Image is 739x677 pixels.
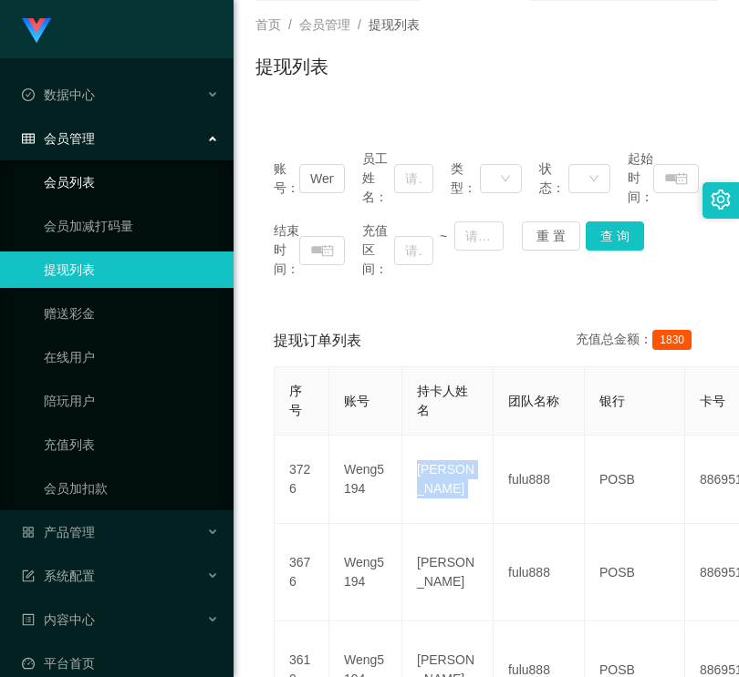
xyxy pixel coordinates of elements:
[44,164,219,200] a: 会员列表
[299,164,345,193] input: 请输入
[22,526,35,539] i: 图标: appstore-o
[329,524,402,621] td: Weng5194
[576,330,699,352] div: 充值总金额：
[711,190,731,210] i: 图标: setting
[588,173,599,186] i: 图标: down
[288,17,292,32] span: /
[22,131,95,146] span: 会员管理
[539,159,568,198] span: 状态：
[274,159,299,198] span: 账号：
[433,227,454,246] span: ~
[274,330,361,352] span: 提现订单列表
[599,394,625,408] span: 银行
[522,221,580,251] button: 重 置
[329,436,402,524] td: Weng5194
[362,221,394,279] span: 充值区间：
[344,394,369,408] span: 账号
[44,470,219,507] a: 会员加扣款
[700,394,725,408] span: 卡号
[44,251,219,288] a: 提现列表
[255,53,328,80] h1: 提现列表
[494,524,585,621] td: fulu888
[508,394,559,408] span: 团队名称
[628,149,653,207] span: 起始时间：
[22,525,95,539] span: 产品管理
[586,221,644,251] button: 查 询
[255,17,281,32] span: 首页
[274,221,299,279] span: 结束时间：
[500,173,511,186] i: 图标: down
[585,524,685,621] td: POSB
[362,149,394,207] span: 员工姓名：
[402,524,494,621] td: [PERSON_NAME]
[369,17,420,32] span: 提现列表
[44,426,219,463] a: 充值列表
[44,339,219,375] a: 在线用户
[275,436,329,524] td: 3726
[44,295,219,332] a: 赠送彩金
[358,17,361,32] span: /
[321,244,334,257] i: 图标: calendar
[22,18,51,44] img: logo.9652507e.png
[22,132,35,145] i: 图标: table
[451,159,480,198] span: 类型：
[289,384,302,417] span: 序号
[22,87,95,102] span: 数据中心
[22,612,95,627] span: 内容中心
[22,569,95,583] span: 系统配置
[299,17,350,32] span: 会员管理
[494,436,585,524] td: fulu888
[675,172,688,185] i: 图标: calendar
[394,236,433,265] input: 请输入最小值为
[22,88,35,101] i: 图标: check-circle-o
[417,384,468,417] span: 持卡人姓名
[454,221,505,251] input: 请输入最大值为
[22,613,35,626] i: 图标: profile
[402,436,494,524] td: [PERSON_NAME]
[22,569,35,582] i: 图标: form
[585,436,685,524] td: POSB
[44,383,219,419] a: 陪玩用户
[652,330,692,350] span: 1830
[394,164,433,193] input: 请输入
[44,208,219,244] a: 会员加减打码量
[275,524,329,621] td: 3676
